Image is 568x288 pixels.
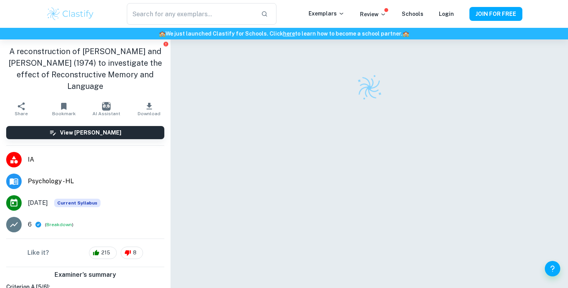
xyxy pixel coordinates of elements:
button: AI Assistant [85,98,128,120]
span: [DATE] [28,198,48,208]
span: AI Assistant [92,111,120,116]
span: Current Syllabus [54,199,101,207]
span: ( ) [45,221,73,228]
span: 215 [97,249,114,257]
a: here [283,31,295,37]
a: Schools [402,11,423,17]
h1: A reconstruction of [PERSON_NAME] and [PERSON_NAME] (1974) to investigate the effect of Reconstru... [6,46,164,92]
h6: Like it? [27,248,49,257]
h6: We just launched Clastify for Schools. Click to learn how to become a school partner. [2,29,566,38]
span: 🏫 [159,31,165,37]
button: View [PERSON_NAME] [6,126,164,139]
h6: Examiner's summary [3,270,167,279]
h6: View [PERSON_NAME] [60,128,121,137]
button: Report issue [163,41,169,47]
p: Review [360,10,386,19]
span: Download [138,111,160,116]
button: Download [128,98,171,120]
img: Clastify logo [352,71,386,105]
p: Exemplars [309,9,345,18]
button: Bookmark [43,98,85,120]
img: Clastify logo [46,6,95,22]
a: Login [439,11,454,17]
span: Bookmark [52,111,76,116]
div: 215 [89,247,117,259]
img: AI Assistant [102,102,111,111]
span: 🏫 [403,31,409,37]
span: Psychology - HL [28,177,164,186]
span: IA [28,155,164,164]
button: JOIN FOR FREE [469,7,522,21]
input: Search for any exemplars... [127,3,254,25]
p: 6 [28,220,32,229]
button: Breakdown [46,221,72,228]
div: This exemplar is based on the current syllabus. Feel free to refer to it for inspiration/ideas wh... [54,199,101,207]
div: 8 [121,247,143,259]
button: Help and Feedback [545,261,560,276]
span: 8 [129,249,141,257]
span: Share [15,111,28,116]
